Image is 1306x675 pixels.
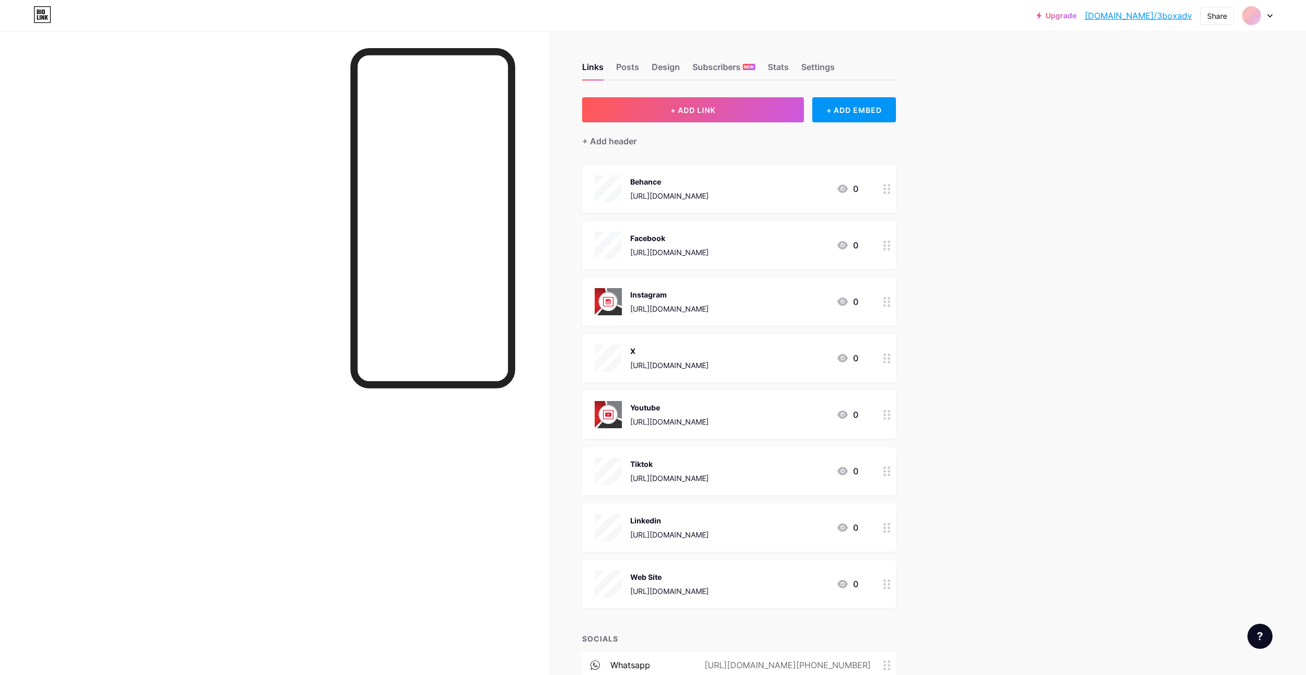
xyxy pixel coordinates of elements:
div: 0 [836,295,858,308]
div: Links [582,61,604,79]
div: Behance [630,176,709,187]
div: 0 [836,182,858,195]
div: Share [1207,10,1227,21]
img: Youtube [595,401,622,428]
div: Design [652,61,680,79]
div: X [630,346,709,357]
a: [DOMAIN_NAME]/3boxadv [1085,9,1192,22]
div: Web Site [630,571,709,582]
div: whatsapp [610,659,650,671]
div: [URL][DOMAIN_NAME] [630,303,709,314]
div: [URL][DOMAIN_NAME] [630,529,709,540]
a: Upgrade [1037,12,1076,20]
img: Instagram [595,288,622,315]
div: Posts [616,61,639,79]
div: 0 [836,408,858,421]
div: Stats [768,61,789,79]
div: [URL][DOMAIN_NAME] [630,586,709,597]
div: [URL][DOMAIN_NAME] [630,247,709,258]
div: Instagram [630,289,709,300]
div: SOCIALS [582,633,896,644]
span: NEW [744,64,754,70]
div: [URL][DOMAIN_NAME] [630,360,709,371]
div: + Add header [582,135,637,147]
button: + ADD LINK [582,97,804,122]
div: [URL][DOMAIN_NAME][PHONE_NUMBER] [688,659,883,671]
div: 0 [836,521,858,534]
div: 0 [836,352,858,364]
div: [URL][DOMAIN_NAME] [630,416,709,427]
div: Linkedin [630,515,709,526]
div: Youtube [630,402,709,413]
div: 0 [836,578,858,590]
div: + ADD EMBED [812,97,895,122]
div: [URL][DOMAIN_NAME] [630,190,709,201]
div: Facebook [630,233,709,244]
div: Settings [801,61,835,79]
div: 0 [836,239,858,251]
div: 0 [836,465,858,477]
div: Subscribers [692,61,755,79]
div: Tiktok [630,459,709,470]
span: + ADD LINK [671,106,716,115]
div: [URL][DOMAIN_NAME] [630,473,709,484]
